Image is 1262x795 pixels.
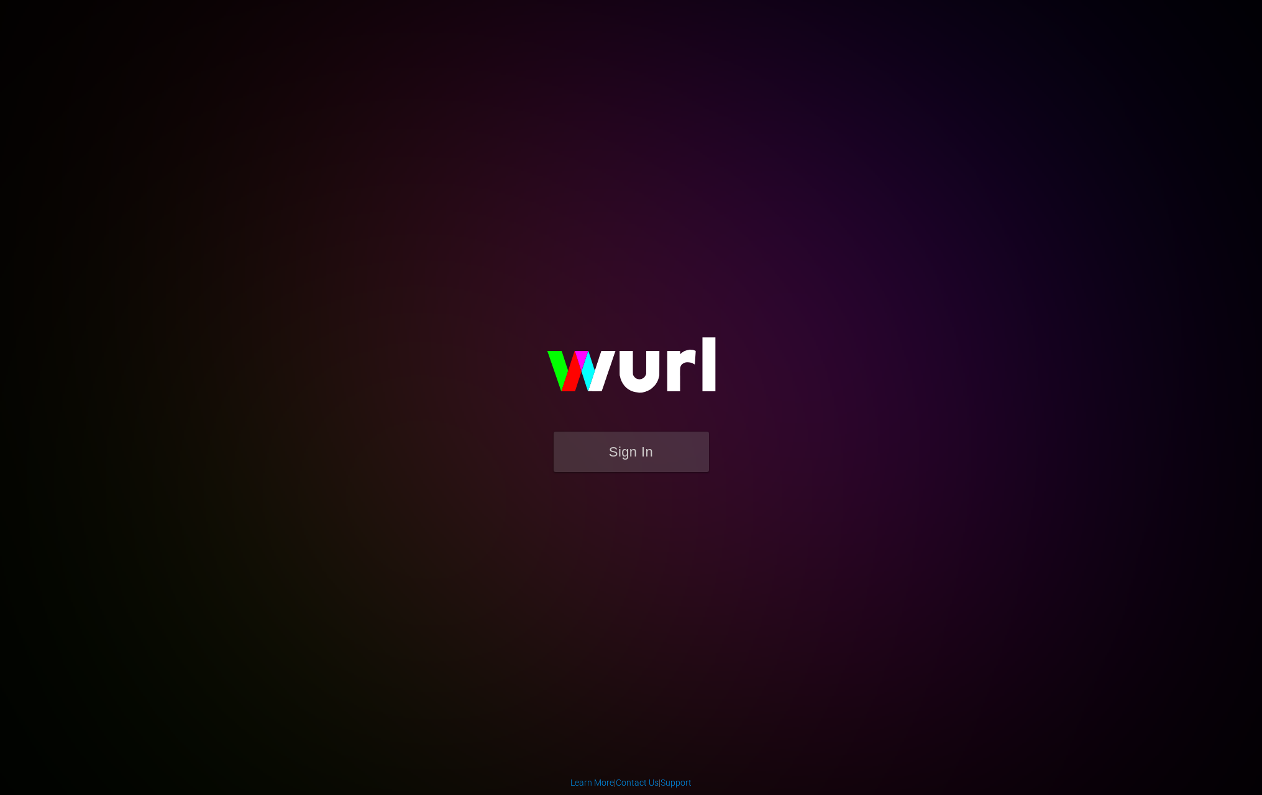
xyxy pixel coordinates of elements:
div: | | [570,776,692,789]
button: Sign In [554,432,709,472]
a: Contact Us [616,778,659,788]
img: wurl-logo-on-black-223613ac3d8ba8fe6dc639794a292ebdb59501304c7dfd60c99c58986ef67473.svg [507,311,756,431]
a: Support [661,778,692,788]
a: Learn More [570,778,614,788]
